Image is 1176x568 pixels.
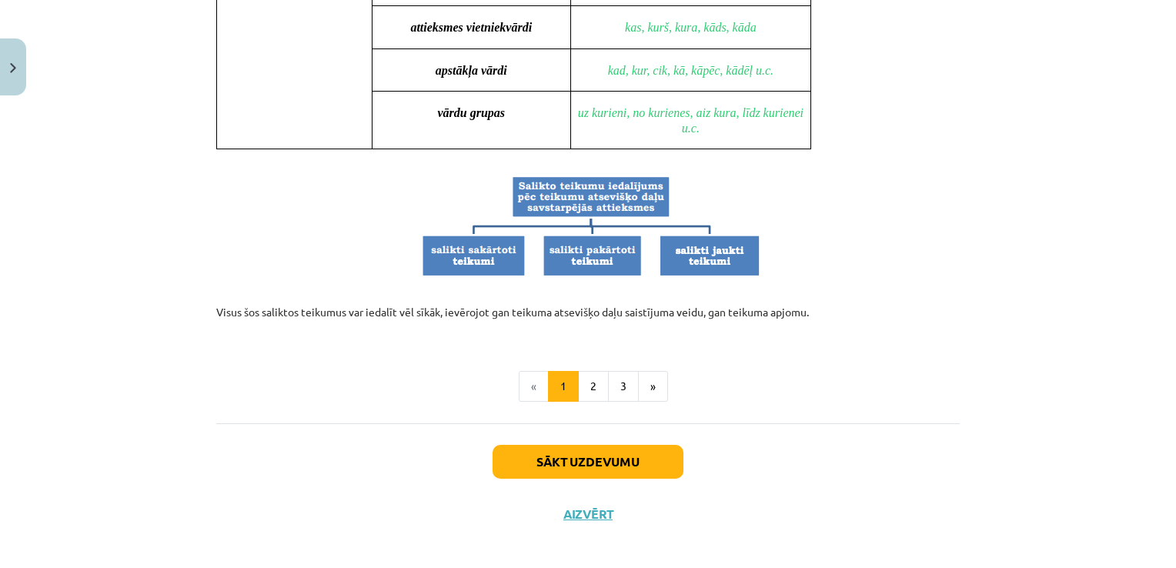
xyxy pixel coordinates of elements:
[578,106,807,135] span: uz kurieni, no kurienes, aiz kura, līdz kurienei u.c.
[410,21,532,34] span: attieksmes vietniekvārdi
[559,506,617,522] button: Aizvērt
[548,371,579,402] button: 1
[493,445,683,479] button: Sākt uzdevumu
[216,371,960,402] nav: Page navigation example
[578,371,609,402] button: 2
[10,63,16,73] img: icon-close-lesson-0947bae3869378f0d4975bcd49f059093ad1ed9edebbc8119c70593378902aed.svg
[216,288,960,336] p: Visus šos saliktos teikumus var iedalīt vēl sīkāk, ievērojot gan teikuma atsevišķo daļu saistījum...
[608,64,773,77] span: kad, kur, cik, kā, kāpēc, kādēļ u.c.
[638,371,668,402] button: »
[436,64,507,77] span: apstākļa vārdi
[608,371,639,402] button: 3
[625,21,757,34] span: kas, kurš, kura, kāds, kāda
[437,106,505,119] span: vārdu grupas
